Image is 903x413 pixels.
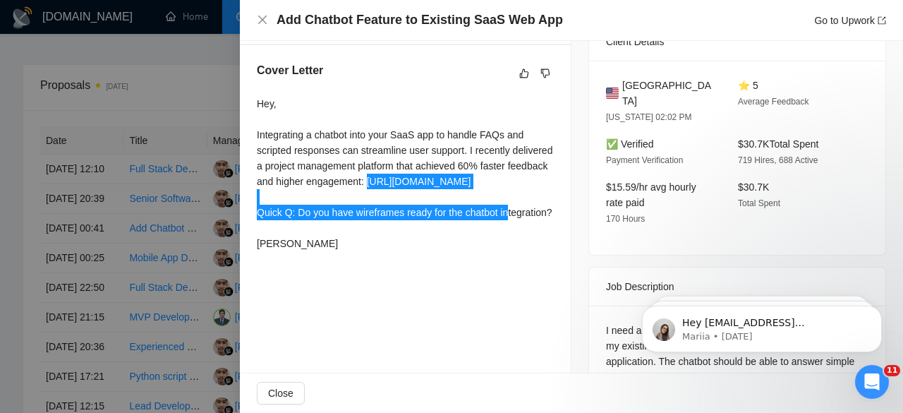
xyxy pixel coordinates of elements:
[738,155,818,165] span: 719 Hires, 688 Active
[738,198,780,208] span: Total Spent
[606,181,696,208] span: $15.59/hr avg hourly rate paid
[516,65,533,82] button: like
[606,268,868,306] div: Job Description
[519,68,529,79] span: like
[257,382,305,405] button: Close
[878,16,886,25] span: export
[540,68,550,79] span: dislike
[606,85,619,101] img: 🇺🇸
[738,138,818,150] span: $30.7K Total Spent
[606,112,692,122] span: [US_STATE] 02:02 PM
[277,11,563,29] h4: Add Chatbot Feature to Existing SaaS Web App
[814,15,886,26] a: Go to Upworkexport
[622,78,715,109] span: [GEOGRAPHIC_DATA]
[738,181,769,193] span: $30.7K
[606,214,645,224] span: 170 Hours
[257,14,268,26] button: Close
[738,80,758,91] span: ⭐ 5
[606,138,654,150] span: ✅ Verified
[257,14,268,25] span: close
[606,23,868,61] div: Client Details
[606,155,683,165] span: Payment Verification
[884,365,900,376] span: 11
[257,62,323,79] h5: Cover Letter
[537,65,554,82] button: dislike
[257,96,554,251] div: Hey, Integrating a chatbot into your SaaS app to handle FAQs and scripted responses can streamlin...
[855,365,889,399] iframe: Intercom live chat
[621,276,903,375] iframe: Intercom notifications message
[738,97,809,107] span: Average Feedback
[268,385,293,401] span: Close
